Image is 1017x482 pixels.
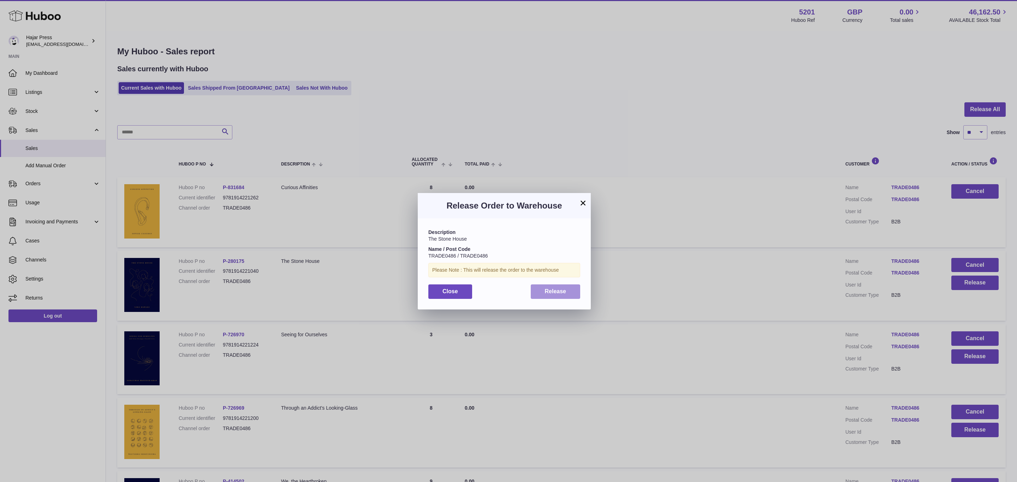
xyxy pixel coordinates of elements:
[428,284,472,299] button: Close
[428,253,488,259] span: TRADE0486 / TRADE0486
[545,288,566,294] span: Release
[428,263,580,277] div: Please Note : This will release the order to the warehouse
[428,200,580,211] h3: Release Order to Warehouse
[442,288,458,294] span: Close
[428,236,467,242] span: The Stone House
[428,229,456,235] strong: Description
[579,199,587,207] button: ×
[531,284,581,299] button: Release
[428,246,470,252] strong: Name / Post Code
